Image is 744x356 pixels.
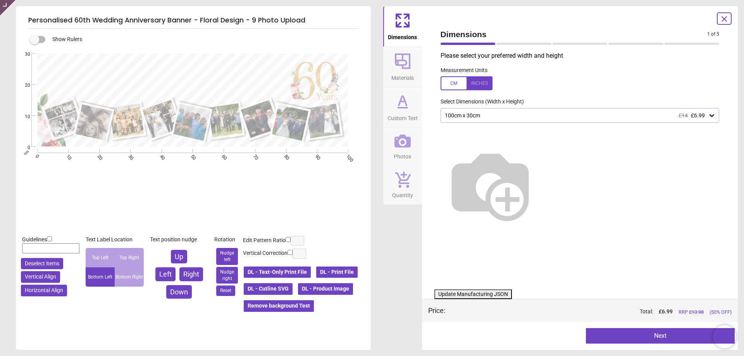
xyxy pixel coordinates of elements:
span: £14 [679,112,688,119]
button: Remove background Test [243,299,315,313]
div: Show Rulers [34,35,371,44]
iframe: Brevo live chat [713,325,736,348]
div: Text Label Location [86,236,144,244]
span: Photos [394,149,411,161]
span: £ 13.98 [689,309,704,315]
span: Custom Text [387,111,418,122]
span: Materials [391,71,414,82]
button: DL - Cutline SVG [243,282,293,296]
div: Total: [457,308,732,316]
button: Dimensions [383,6,422,46]
div: 100cm x 30cm [444,112,708,119]
button: Left [155,267,176,281]
button: Photos [383,128,422,166]
div: Top Right [115,248,144,267]
button: Vertical Align [21,271,60,283]
button: Up [171,250,187,263]
span: Dimensions [441,29,708,40]
button: Right [179,267,203,281]
span: Quantity [392,188,413,199]
p: Please select your preferred width and height [441,52,726,60]
button: DL - Print File [315,266,358,279]
span: 1 of 5 [707,31,719,38]
label: Vertical Correction [243,249,288,257]
span: 20 [15,82,30,89]
button: Quantity [383,166,422,205]
span: RRP [679,309,704,316]
label: Select Dimensions (Width x Height) [434,98,524,106]
span: 30 [15,51,30,58]
span: (50% OFF) [710,309,732,316]
button: Materials [383,47,422,87]
label: Measurement Units [441,67,487,74]
button: Update Manufacturing JSON [434,289,512,299]
label: Edit Pattern Ratio [243,237,286,244]
span: £6.99 [691,112,705,119]
button: Reset [216,285,235,296]
span: 6.99 [662,308,673,315]
img: Helper for size comparison [441,135,540,234]
button: DL - Text-Only Print File [243,266,312,279]
div: Bottom Right [115,267,144,287]
button: Nudge right [216,267,238,284]
div: Bottom Left [86,267,115,287]
span: 10 [15,114,30,120]
span: Guidelines [22,236,47,242]
span: £ [659,308,673,316]
div: Price : [428,306,445,315]
button: Horizontal Align [21,285,67,296]
button: Custom Text [383,87,422,127]
button: Next [586,328,735,344]
button: DL - Product Image [297,282,354,296]
div: Rotation [214,236,240,244]
h5: Personalised 60th Wedding Anniversary Banner - Floral Design - 9 Photo Upload [28,12,358,29]
div: Top Left [86,248,115,267]
span: 0 [15,144,30,151]
button: Nudge left [216,248,238,265]
div: Text position nudge [150,236,208,244]
button: Deselect items [21,258,63,270]
button: Down [166,285,192,299]
span: Dimensions [388,30,417,41]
